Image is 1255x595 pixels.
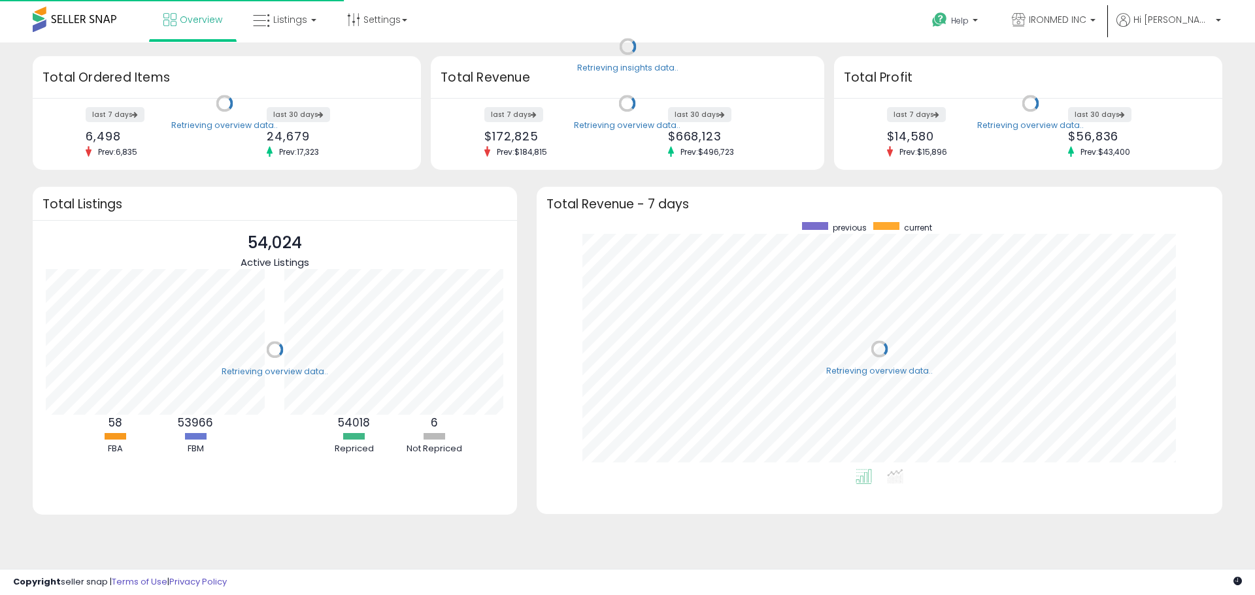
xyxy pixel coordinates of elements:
[180,13,222,26] span: Overview
[169,575,227,588] a: Privacy Policy
[931,12,948,28] i: Get Help
[171,120,278,131] div: Retrieving overview data..
[1029,13,1086,26] span: IRONMED INC
[13,576,227,588] div: seller snap | |
[1133,13,1212,26] span: Hi [PERSON_NAME]
[13,575,61,588] strong: Copyright
[574,120,680,131] div: Retrieving overview data..
[977,120,1084,131] div: Retrieving overview data..
[112,575,167,588] a: Terms of Use
[922,2,991,42] a: Help
[273,13,307,26] span: Listings
[826,365,933,377] div: Retrieving overview data..
[1116,13,1221,42] a: Hi [PERSON_NAME]
[222,366,328,378] div: Retrieving overview data..
[951,15,969,26] span: Help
